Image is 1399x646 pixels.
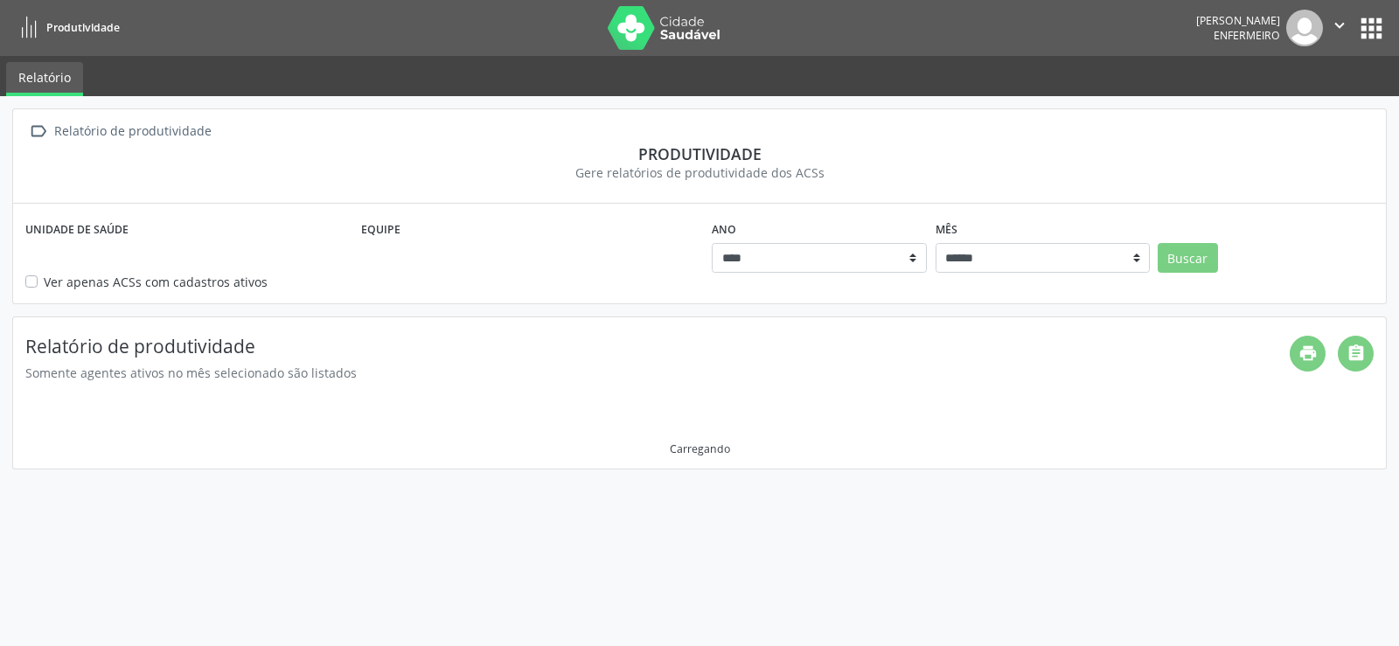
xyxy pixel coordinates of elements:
[25,163,1374,182] div: Gere relatórios de produtividade dos ACSs
[25,364,1290,382] div: Somente agentes ativos no mês selecionado são listados
[51,119,214,144] div: Relatório de produtividade
[1323,10,1356,46] button: 
[25,119,214,144] a:  Relatório de produtividade
[1158,243,1218,273] button: Buscar
[25,144,1374,163] div: Produtividade
[670,441,730,456] div: Carregando
[712,216,736,243] label: Ano
[1196,13,1280,28] div: [PERSON_NAME]
[12,13,120,42] a: Produtividade
[46,20,120,35] span: Produtividade
[44,273,268,291] label: Ver apenas ACSs com cadastros ativos
[25,336,1290,358] h4: Relatório de produtividade
[6,62,83,96] a: Relatório
[1214,28,1280,43] span: Enfermeiro
[1286,10,1323,46] img: img
[936,216,957,243] label: Mês
[1330,16,1349,35] i: 
[25,119,51,144] i: 
[361,216,400,243] label: Equipe
[1356,13,1387,44] button: apps
[25,216,129,243] label: Unidade de saúde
